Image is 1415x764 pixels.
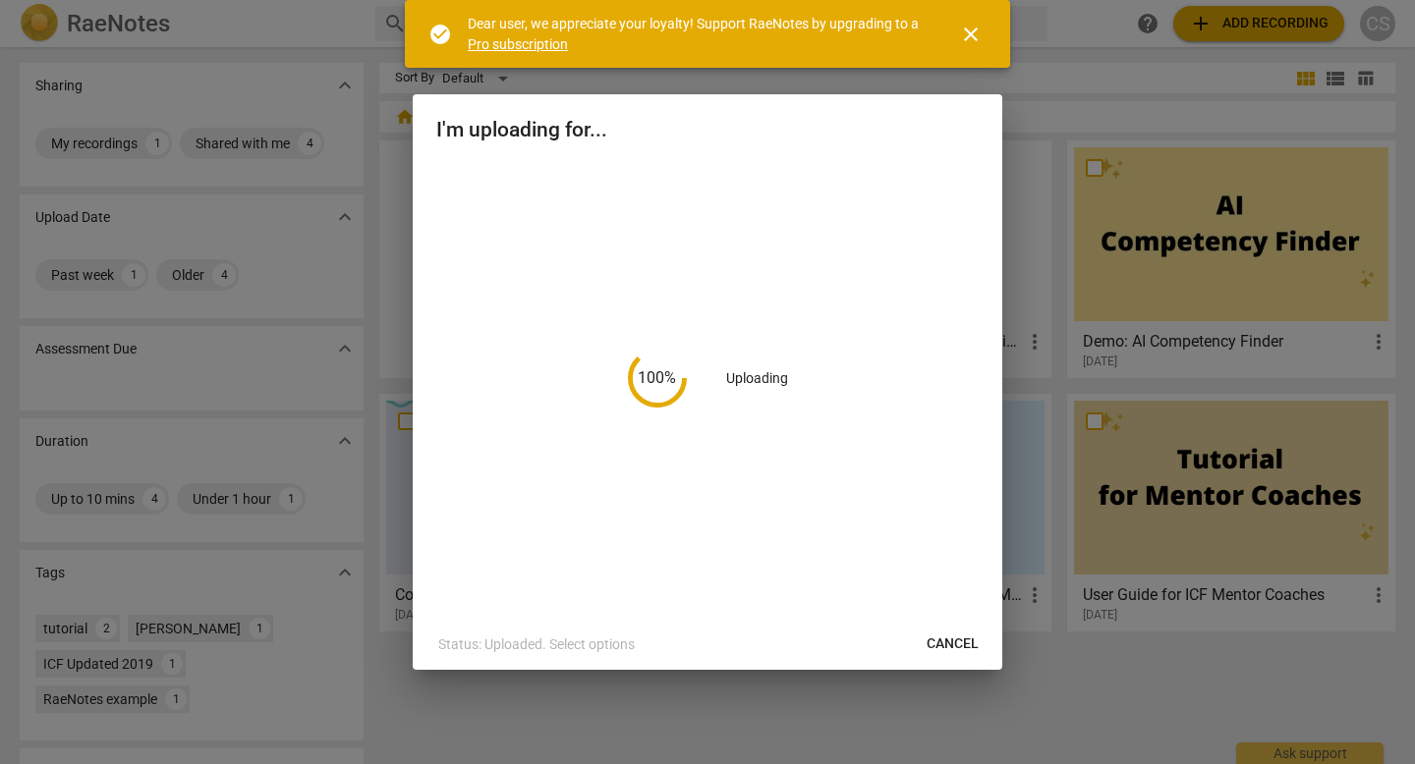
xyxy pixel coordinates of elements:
a: Pro subscription [468,36,568,52]
p: Uploading [726,368,788,389]
span: check_circle [428,23,452,46]
h2: I'm uploading for... [436,118,979,142]
p: Status: Uploaded. Select options [438,634,635,655]
span: close [959,23,983,46]
div: Dear user, we appreciate your loyalty! Support RaeNotes by upgrading to a [468,14,924,54]
button: Close [947,11,994,58]
span: Cancel [927,634,979,654]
